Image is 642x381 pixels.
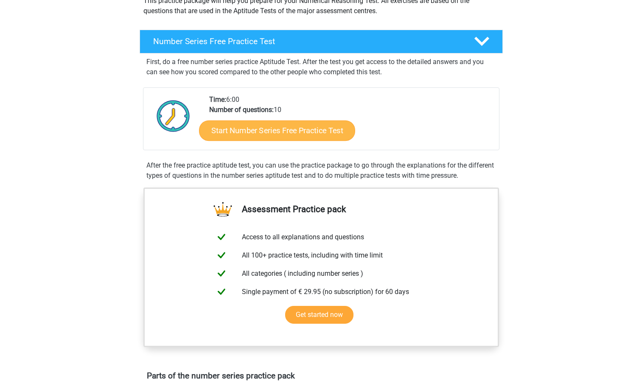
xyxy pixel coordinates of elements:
[285,306,353,324] a: Get started now
[146,57,496,77] p: First, do a free number series practice Aptitude Test. After the test you get access to the detai...
[203,95,499,150] div: 6:00 10
[209,95,226,104] b: Time:
[199,120,355,140] a: Start Number Series Free Practice Test
[153,36,460,46] h4: Number Series Free Practice Test
[136,30,506,53] a: Number Series Free Practice Test
[152,95,195,137] img: Clock
[147,371,496,381] h4: Parts of the number series practice pack
[209,106,274,114] b: Number of questions:
[143,160,499,181] div: After the free practice aptitude test, you can use the practice package to go through the explana...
